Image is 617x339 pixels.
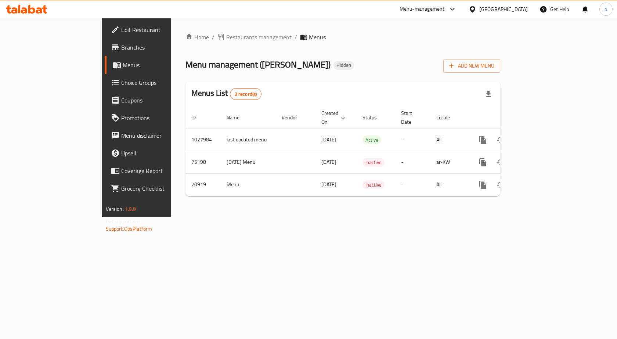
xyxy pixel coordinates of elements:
td: - [395,129,430,151]
li: / [212,33,214,42]
button: Change Status [492,176,509,194]
span: Inactive [362,181,385,189]
a: Coupons [105,91,205,109]
span: Promotions [121,113,199,122]
div: Menu-management [400,5,445,14]
nav: breadcrumb [185,33,500,42]
a: Branches [105,39,205,56]
span: Restaurants management [226,33,292,42]
th: Actions [468,107,551,129]
a: Promotions [105,109,205,127]
span: [DATE] [321,135,336,144]
span: ID [191,113,205,122]
span: Branches [121,43,199,52]
span: Menu disclaimer [121,131,199,140]
a: Support.OpsPlatform [106,224,152,234]
div: [GEOGRAPHIC_DATA] [479,5,528,13]
td: - [395,173,430,196]
span: Name [227,113,249,122]
span: Add New Menu [449,61,494,71]
span: Menus [309,33,326,42]
a: Upsell [105,144,205,162]
span: o [605,5,607,13]
td: ar-KW [430,151,468,173]
td: [DATE] Menu [221,151,276,173]
td: All [430,129,468,151]
a: Coverage Report [105,162,205,180]
li: / [295,33,297,42]
div: Total records count [230,88,262,100]
div: Export file [480,85,497,103]
span: Grocery Checklist [121,184,199,193]
span: Status [362,113,386,122]
button: more [474,154,492,171]
span: Inactive [362,158,385,167]
a: Edit Restaurant [105,21,205,39]
div: Hidden [333,61,354,70]
a: Restaurants management [217,33,292,42]
td: All [430,173,468,196]
td: - [395,151,430,173]
table: enhanced table [185,107,551,196]
span: 1.0.0 [125,204,136,214]
button: Add New Menu [443,59,500,73]
span: Choice Groups [121,78,199,87]
span: Menu management ( [PERSON_NAME] ) [185,56,331,73]
div: Inactive [362,180,385,189]
button: more [474,131,492,149]
span: Vendor [282,113,307,122]
button: Change Status [492,154,509,171]
span: Coverage Report [121,166,199,175]
a: Choice Groups [105,74,205,91]
span: [DATE] [321,180,336,189]
td: Menu [221,173,276,196]
a: Menus [105,56,205,74]
span: Get support on: [106,217,140,226]
span: [DATE] [321,157,336,167]
span: Created On [321,109,348,126]
span: Coupons [121,96,199,105]
span: Active [362,136,381,144]
span: Locale [436,113,459,122]
span: Hidden [333,62,354,68]
span: Version: [106,204,124,214]
span: Menus [123,61,199,69]
h2: Menus List [191,88,261,100]
span: Upsell [121,149,199,158]
a: Menu disclaimer [105,127,205,144]
a: Grocery Checklist [105,180,205,197]
button: Change Status [492,131,509,149]
button: more [474,176,492,194]
span: Edit Restaurant [121,25,199,34]
span: 3 record(s) [230,91,261,98]
span: Start Date [401,109,422,126]
td: last updated menu [221,129,276,151]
